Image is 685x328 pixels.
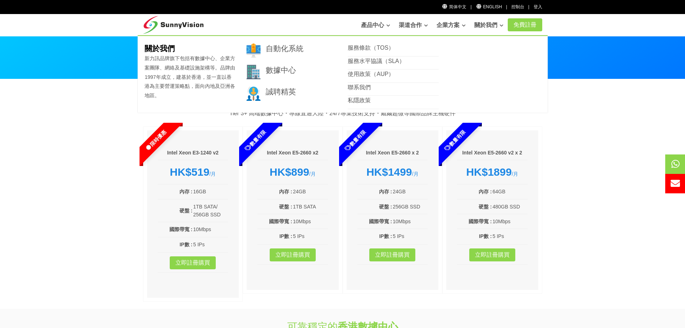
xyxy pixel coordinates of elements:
a: 企業方案 [437,18,466,32]
td: 24GB [293,187,328,196]
td: 1TB SATA/ 256GB SSD [193,202,228,219]
li: | [528,4,529,10]
p: Tier 3+ 高端數據中心・專線直通大陸・24/7專業技術支持・戴爾超微等國際品牌主機硬件 [143,109,542,118]
img: 001-brand.png [246,43,261,58]
div: /月 [457,166,528,179]
a: 渠道合作 [399,18,428,32]
strong: HK$1499 [366,166,412,178]
span: 新力訊品牌旗下包括有數據中心、企業方案團隊、網絡及基礎設施架構等。品牌由1997年成立，建基於香港，並一直以香港為主要營運策略點，面向內地及亞洲各地區。 [145,55,235,98]
a: 服務水平協議（SLA） [348,58,405,64]
b: IP數 : [379,233,392,239]
span: 限時優惠 [125,110,186,171]
h6: Intel Xeon E3-1240 v2 [158,149,228,157]
td: 10Mbps [392,217,428,226]
td: 1TB SATA [293,202,328,211]
b: 國際帶寬 : [269,219,292,224]
b: 國際帶寬 : [169,226,193,232]
td: 16GB [193,187,228,196]
span: 數量有限 [425,110,485,171]
li: | [506,4,507,10]
a: 數據中心 [266,66,296,74]
a: 誠聘精英 [266,87,296,96]
td: 5 IPs [492,232,528,241]
div: /月 [357,166,428,179]
a: 控制台 [511,4,524,9]
strong: HK$899 [270,166,309,178]
h6: Intel Xeon E5-2660 x2 [257,149,328,157]
b: 硬盤 : [479,204,492,210]
td: 5 IPs [392,232,428,241]
div: /月 [158,166,228,179]
b: IP數 : [279,233,292,239]
a: English [476,4,502,9]
b: 國際帶寬 : [469,219,492,224]
td: 480GB SSD [492,202,528,211]
b: 關於我們 [145,44,175,53]
a: 立即註冊購買 [369,248,415,261]
a: 立即註冊購買 [469,248,515,261]
td: 10Mbps [293,217,328,226]
td: 10Mbps [492,217,528,226]
span: 數量有限 [225,110,286,171]
b: 內存 : [379,189,392,194]
a: 關於我們 [474,18,503,32]
a: 免費註冊 [508,18,542,31]
b: 內存 : [279,189,292,194]
li: | [470,4,471,10]
a: 私隱政策 [348,97,371,103]
b: IP數 : [179,242,192,247]
strong: HK$1899 [466,166,512,178]
span: 數量有限 [325,110,385,171]
a: 聯系我們 [348,84,371,90]
td: 5 IPs [293,232,328,241]
b: 硬盤 : [379,204,392,210]
td: 64GB [492,187,528,196]
td: 10Mbps [193,225,228,234]
b: 內存 : [479,189,492,194]
a: 简体中文 [442,4,467,9]
a: 立即註冊購買 [270,248,316,261]
div: 關於我們 [138,35,548,113]
h6: Intel Xeon E5-2660 x 2 [357,149,428,157]
b: 國際帶寬 : [369,219,392,224]
a: 使用政策（AUP） [348,71,394,77]
strong: HK$519 [170,166,209,178]
b: IP數 : [479,233,492,239]
div: /月 [257,166,328,179]
a: 登入 [534,4,542,9]
b: 硬盤 : [279,204,292,210]
td: 256GB SSD [392,202,428,211]
a: 自動化系統 [266,44,303,53]
td: 24GB [392,187,428,196]
img: 003-research.png [246,86,261,101]
b: 內存 : [179,189,193,194]
td: 5 IPs [193,240,228,249]
b: 硬盤 : [179,208,193,214]
a: 立即註冊購買 [170,256,216,269]
img: 002-town.png [246,65,261,79]
h6: Intel Xeon E5-2660 v2 x 2 [457,149,528,157]
a: 產品中心 [361,18,390,32]
a: 服務條款（TOS） [348,45,394,51]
